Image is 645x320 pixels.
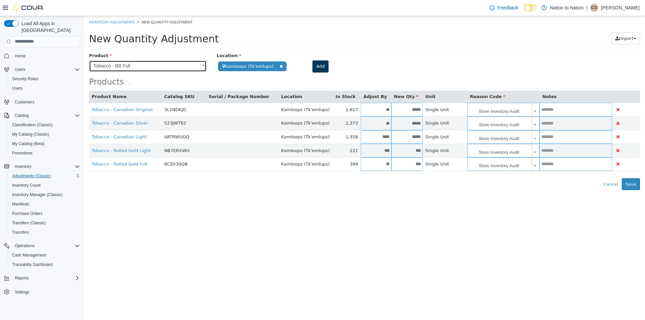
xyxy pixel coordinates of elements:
[134,45,203,55] span: Kamloops (Tk'emlups)
[9,149,80,157] span: Promotions
[5,44,123,56] a: Tobacco - BB Full
[531,144,537,152] button: Delete Product
[7,218,83,228] button: Transfers (Classic)
[516,162,538,174] button: Cancel
[12,150,33,156] span: Promotions
[249,141,277,155] td: 399
[9,251,80,259] span: Cash Management
[252,77,273,84] button: In Stock
[385,128,445,142] span: Store Inventory Audit
[7,260,83,269] button: Traceabilty Dashboard
[9,84,25,92] a: Users
[535,20,550,25] span: Import
[279,77,304,84] button: Adjust By
[527,16,556,29] button: Import
[341,145,365,150] span: Single Unit
[7,148,83,158] button: Promotions
[385,87,445,101] span: Store Inventory Audit
[601,4,640,12] p: [PERSON_NAME]
[9,251,49,259] a: Cash Management
[133,37,157,42] span: Location
[249,114,277,128] td: 1,358
[7,120,83,130] button: Classification (Classic)
[15,99,34,105] span: Customers
[42,64,45,70] span: 5
[9,200,80,208] span: Manifests
[12,253,46,258] span: Cash Management
[385,142,454,154] a: Store Inventory Audit
[7,190,83,199] button: Inventory Manager (Classic)
[385,128,454,141] a: Store Inventory Audit
[12,163,80,171] span: Inventory
[7,199,83,209] button: Manifests
[7,74,83,84] button: Security Roles
[13,4,44,11] img: Cova
[12,86,23,91] span: Users
[12,211,43,216] span: Purchase Orders
[9,140,80,148] span: My Catalog (Beta)
[7,209,83,218] button: Purchase Orders
[228,44,244,56] button: Add
[9,228,32,236] a: Transfers
[8,77,44,84] button: Product Name
[385,87,454,100] a: Store Inventory Audit
[590,4,598,12] div: Cam Gottfriedson
[12,274,80,282] span: Reports
[78,141,122,155] td: BCE030QB
[1,51,83,61] button: Home
[385,101,445,114] span: Store Inventory Audit
[78,87,122,100] td: 3L1NDKJG
[249,87,277,100] td: 1,627
[385,115,454,127] a: Store Inventory Audit
[1,287,83,296] button: Settings
[5,61,40,71] span: Products
[9,140,47,148] a: My Catalog (Beta)
[12,98,80,106] span: Customers
[9,181,80,189] span: Inventory Count
[8,132,67,137] a: Tobacco - Rolled Gold Light
[78,128,122,141] td: NB7ERXWU
[12,52,28,60] a: Home
[341,118,365,123] span: Single Unit
[1,273,83,283] button: Reports
[7,228,83,237] button: Transfers
[12,242,80,250] span: Operations
[197,118,246,123] span: Kamloops (Tk'emlups)
[9,191,65,199] a: Inventory Manager (Classic)
[591,4,597,12] span: CG
[5,3,51,8] a: Inventory Adjustments
[197,104,246,109] span: Kamloops (Tk'emlups)
[8,145,63,150] a: Tobacco - Rolled Gold Full
[385,142,445,155] span: Store Inventory Audit
[15,289,29,295] span: Settings
[1,65,83,74] button: Users
[1,162,83,171] button: Inventory
[12,287,80,296] span: Settings
[125,77,186,84] button: Serial / Package Number
[9,219,48,227] a: Transfers (Classic)
[12,220,46,226] span: Transfers (Classic)
[15,113,29,118] span: Catalog
[9,84,80,92] span: Users
[8,118,62,123] a: Tobacco - Canadian Light
[341,132,365,137] span: Single Unit
[12,132,49,137] span: My Catalog (Classic)
[78,114,122,128] td: VATRWUGQ
[341,77,353,84] button: Unit
[5,17,135,29] span: New Quantity Adjustment
[15,67,25,72] span: Users
[12,65,80,74] span: Users
[538,162,556,174] button: Save
[9,149,35,157] a: Promotions
[1,97,83,107] button: Customers
[385,101,454,113] a: Store Inventory Audit
[524,4,538,11] input: Dark Mode
[531,90,537,97] button: Delete Product
[12,242,37,250] button: Operations
[487,1,521,14] a: Feedback
[9,75,80,83] span: Security Roles
[12,192,62,197] span: Inventory Manager (Classic)
[12,163,34,171] button: Inventory
[40,64,47,70] small: ( )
